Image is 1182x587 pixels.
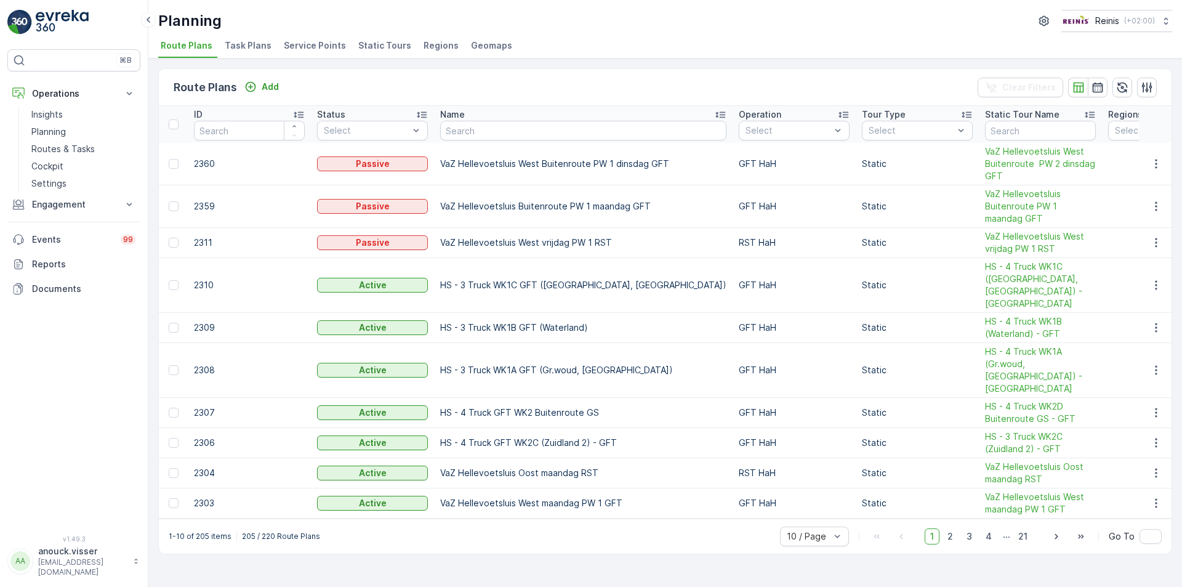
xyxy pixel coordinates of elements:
span: Static Tours [358,39,411,52]
span: Task Plans [225,39,271,52]
td: 2308 [188,343,311,398]
img: Reinis-Logo-Vrijstaand_Tekengebied-1-copy2_aBO4n7j.png [1061,14,1090,28]
a: VaZ Hellevoetsluis Buitenroute PW 1 maandag GFT [985,188,1096,225]
a: VaZ Hellevoetsluis West vrijdag PW 1 RST [985,230,1096,255]
input: Search [985,121,1096,140]
p: 1-10 of 205 items [169,532,231,541]
td: HS - 3 Truck WK1A GFT (Gr.woud, [GEOGRAPHIC_DATA]) [434,343,733,398]
p: Status [317,108,345,121]
span: HS - 4 Truck WK1B (Waterland) - GFT [985,315,1096,340]
button: Reinis(+02:00) [1061,10,1172,32]
img: logo_light-DOdMpM7g.png [36,10,89,34]
span: v 1.49.3 [7,535,140,543]
button: AAanouck.visser[EMAIL_ADDRESS][DOMAIN_NAME] [7,545,140,577]
td: Static [856,398,979,428]
p: 205 / 220 Route Plans [242,532,320,541]
p: Select [869,124,954,137]
p: Static Tour Name [985,108,1059,121]
td: HS - 3 Truck WK1B GFT (Waterland) [434,313,733,343]
p: Engagement [32,198,116,211]
td: Static [856,343,979,398]
p: anouck.visser [38,545,127,557]
div: Toggle Row Selected [169,468,179,478]
div: Toggle Row Selected [169,238,179,248]
td: Static [856,313,979,343]
td: VaZ Hellevoetsluis Oost maandag RST [434,458,733,488]
span: 4 [980,528,997,544]
div: AA [10,551,30,571]
div: Toggle Row Selected [169,201,179,211]
button: Passive [317,156,428,171]
td: 2360 [188,143,311,185]
button: Passive [317,235,428,250]
td: 2311 [188,228,311,258]
p: Passive [356,237,390,249]
td: Static [856,228,979,258]
span: Regions [424,39,459,52]
p: Active [359,437,387,449]
div: Toggle Row Selected [169,323,179,333]
p: Active [359,407,387,419]
p: Active [359,497,387,509]
td: GFT HaH [733,313,856,343]
p: Reinis [1095,15,1119,27]
span: 2 [942,528,959,544]
a: VaZ Hellevoetsluis West Buitenroute PW 2 dinsdag GFT [985,145,1096,182]
td: Static [856,185,979,228]
div: Toggle Row Selected [169,498,179,508]
td: Static [856,258,979,313]
td: Static [856,143,979,185]
td: 2306 [188,428,311,458]
td: HS - 4 Truck GFT WK2 Buitenroute GS [434,398,733,428]
a: HS - 4 Truck WK1C (Maaswijk West, Waterland) - GFT [985,261,1096,310]
td: GFT HaH [733,143,856,185]
div: Toggle Row Selected [169,280,179,290]
td: 2310 [188,258,311,313]
p: Tour Type [862,108,906,121]
p: Cockpit [31,160,63,172]
a: HS - 4 Truck WK2D Buitenroute GS - GFT [985,400,1096,425]
td: GFT HaH [733,428,856,458]
p: Active [359,322,387,334]
p: Regions [1108,108,1143,121]
p: Operations [32,87,116,100]
span: Route Plans [161,39,212,52]
a: VaZ Hellevoetsluis Oost maandag RST [985,461,1096,485]
p: Events [32,233,113,246]
input: Search [440,121,726,140]
p: Clear Filters [1002,81,1056,94]
button: Engagement [7,192,140,217]
p: Insights [31,108,63,121]
button: Add [239,79,284,94]
td: Static [856,428,979,458]
td: 2304 [188,458,311,488]
p: Active [359,364,387,376]
p: ( +02:00 ) [1124,16,1155,26]
p: Route Plans [174,79,237,96]
p: [EMAIL_ADDRESS][DOMAIN_NAME] [38,557,127,577]
td: VaZ Hellevoetsluis West maandag PW 1 GFT [434,488,733,519]
span: 1 [925,528,939,544]
div: Toggle Row Selected [169,365,179,375]
p: Planning [158,11,222,31]
div: Toggle Row Selected [169,159,179,169]
p: Passive [356,200,390,213]
p: Reports [32,258,135,270]
td: GFT HaH [733,398,856,428]
button: Clear Filters [978,78,1063,97]
p: Planning [31,126,66,138]
td: HS - 4 Truck GFT WK2C (Zuidland 2) - GFT [434,428,733,458]
td: GFT HaH [733,185,856,228]
button: Active [317,435,428,450]
a: Cockpit [26,158,140,175]
td: Static [856,488,979,519]
p: Routes & Tasks [31,143,95,155]
a: HS - 3 Truck WK2C (Zuidland 2) - GFT [985,431,1096,455]
td: VaZ Hellevoetsluis Buitenroute PW 1 maandag GFT [434,185,733,228]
